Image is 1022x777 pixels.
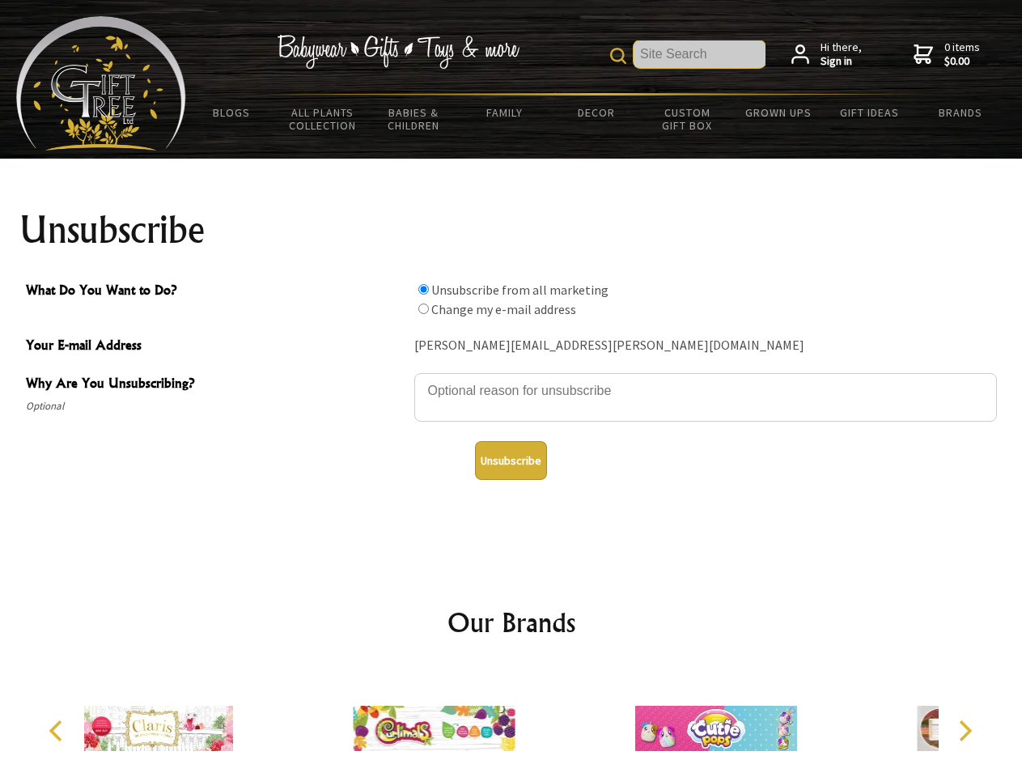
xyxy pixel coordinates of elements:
span: Your E-mail Address [26,335,406,359]
input: What Do You Want to Do? [418,284,429,295]
a: Babies & Children [368,96,460,142]
a: Gift Ideas [824,96,915,129]
span: Optional [26,397,406,416]
span: Why Are You Unsubscribing? [26,373,406,397]
input: What Do You Want to Do? [418,304,429,314]
textarea: Why Are You Unsubscribing? [414,373,997,422]
a: Family [460,96,551,129]
a: Grown Ups [732,96,824,129]
img: Babyware - Gifts - Toys and more... [16,16,186,151]
a: Decor [550,96,642,129]
label: Unsubscribe from all marketing [431,282,609,298]
h1: Unsubscribe [19,210,1003,249]
input: Site Search [634,40,765,68]
a: Brands [915,96,1007,129]
img: Babywear - Gifts - Toys & more [277,35,519,69]
button: Previous [40,713,76,749]
span: Hi there, [821,40,862,69]
a: BLOGS [186,96,278,129]
a: 0 items$0.00 [914,40,980,69]
label: Change my e-mail address [431,301,576,317]
strong: $0.00 [944,54,980,69]
strong: Sign in [821,54,862,69]
a: All Plants Collection [278,96,369,142]
a: Custom Gift Box [642,96,733,142]
h2: Our Brands [32,603,990,642]
div: [PERSON_NAME][EMAIL_ADDRESS][PERSON_NAME][DOMAIN_NAME] [414,333,997,359]
span: 0 items [944,40,980,69]
button: Unsubscribe [475,441,547,480]
a: Hi there,Sign in [791,40,862,69]
button: Next [947,713,982,749]
img: product search [610,48,626,64]
span: What Do You Want to Do? [26,280,406,304]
